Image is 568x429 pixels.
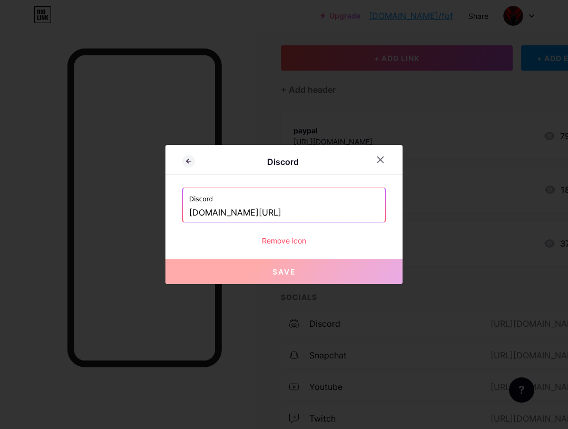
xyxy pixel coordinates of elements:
span: Save [272,267,296,276]
input: https://discord.com/invite/username [189,204,379,222]
div: Discord [195,155,371,168]
div: Remove icon [182,235,386,246]
button: Save [165,259,403,284]
label: Discord [189,188,379,204]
